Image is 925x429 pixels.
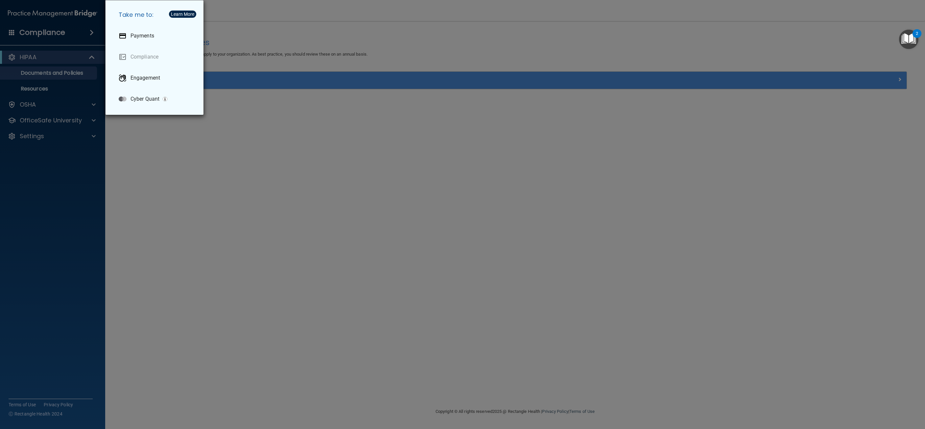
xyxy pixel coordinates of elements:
[130,96,159,102] p: Cyber Quant
[130,33,154,39] p: Payments
[113,90,198,108] a: Cyber Quant
[113,48,198,66] a: Compliance
[899,30,918,49] button: Open Resource Center, 2 new notifications
[113,6,198,24] h5: Take me to:
[171,12,194,16] div: Learn More
[169,11,196,18] button: Learn More
[113,69,198,87] a: Engagement
[130,75,160,81] p: Engagement
[916,34,918,42] div: 2
[113,27,198,45] a: Payments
